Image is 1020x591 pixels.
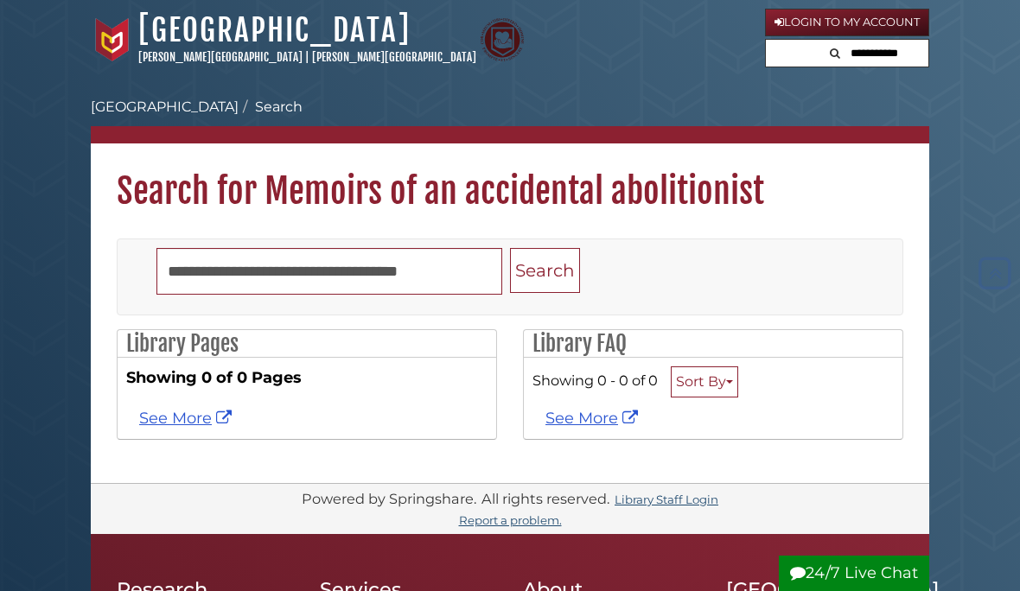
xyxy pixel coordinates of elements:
[825,40,845,63] button: Search
[138,50,303,64] a: [PERSON_NAME][GEOGRAPHIC_DATA]
[138,11,411,49] a: [GEOGRAPHIC_DATA]
[118,330,496,358] h2: Library Pages
[91,98,239,115] a: [GEOGRAPHIC_DATA]
[126,366,488,390] strong: Showing 0 of 0 Pages
[510,248,580,294] button: Search
[779,556,929,591] button: 24/7 Live Chat
[91,97,929,143] nav: breadcrumb
[671,366,738,397] button: Sort By
[830,48,840,59] i: Search
[479,490,612,507] div: All rights reserved.
[459,513,562,527] a: Report a problem.
[91,143,929,213] h1: Search for Memoirs of an accidental abolitionist
[481,18,524,61] img: Calvin Theological Seminary
[765,9,929,36] a: Login to My Account
[615,492,718,506] a: Library Staff Login
[299,490,479,507] div: Powered by Springshare.
[545,409,642,428] a: See More
[974,264,1016,283] a: Back to Top
[139,409,236,428] a: See more Memoirs of an accidental abolitionist results
[239,97,303,118] li: Search
[305,50,309,64] span: |
[524,330,902,358] h2: Library FAQ
[312,50,476,64] a: [PERSON_NAME][GEOGRAPHIC_DATA]
[532,372,658,389] span: Showing 0 - 0 of 0
[91,18,134,61] img: Calvin University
